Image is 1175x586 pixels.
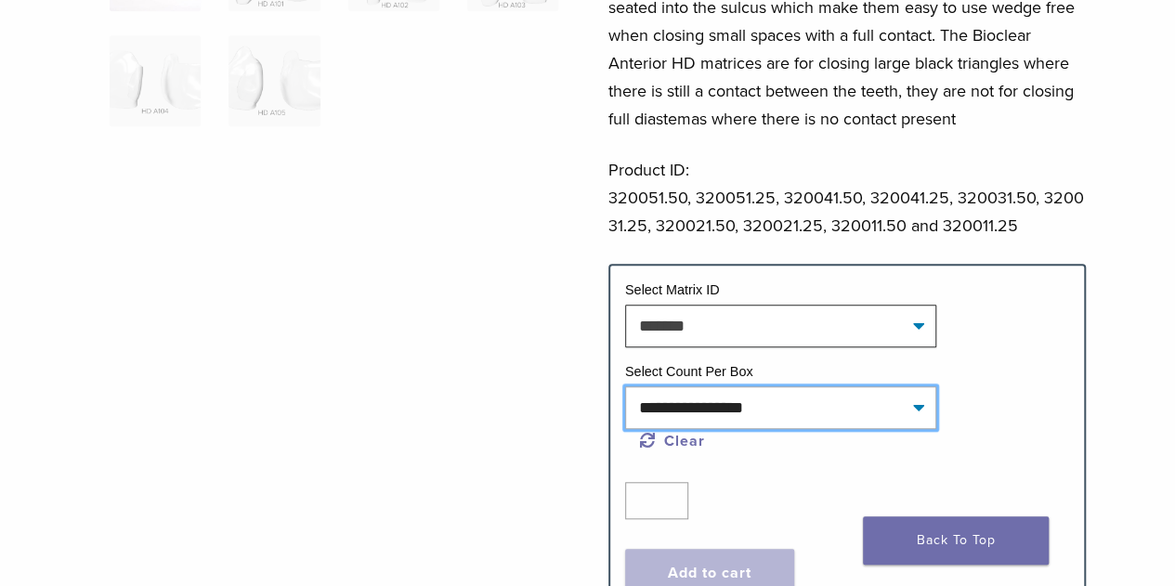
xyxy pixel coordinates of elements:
a: Clear [640,432,705,450]
p: Product ID: 320051.50, 320051.25, 320041.50, 320041.25, 320031.50, 320031.25, 320021.50, 320021.2... [608,156,1087,240]
label: Select Count Per Box [625,364,753,379]
img: HD Matrix A Series - Image 6 [228,35,320,126]
a: Back To Top [863,516,1049,565]
label: Select Matrix ID [625,282,720,297]
img: HD Matrix A Series - Image 5 [110,35,201,126]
